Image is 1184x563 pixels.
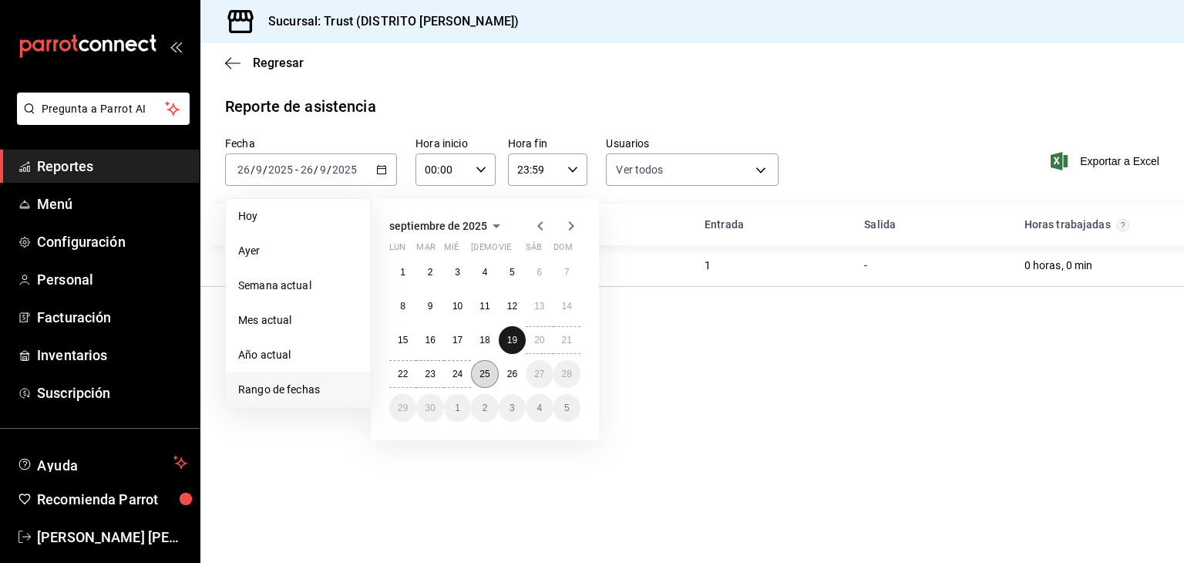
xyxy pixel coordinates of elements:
[553,242,573,258] abbr: domingo
[526,292,553,320] button: 13 de septiembre de 2025
[389,217,506,235] button: septiembre de 2025
[263,164,267,176] span: /
[37,269,187,290] span: Personal
[37,307,187,328] span: Facturación
[416,292,443,320] button: 9 de septiembre de 2025
[225,138,397,149] label: Fecha
[398,369,408,379] abbr: 22 de septiembre de 2025
[1117,219,1129,231] svg: El total de horas trabajadas por usuario es el resultado de la suma redondeada del registro de ho...
[37,231,187,252] span: Configuración
[416,242,435,258] abbr: martes
[267,164,294,176] input: ----
[479,335,489,346] abbr: 18 de septiembre de 2025
[255,164,263,176] input: --
[444,292,471,320] button: 10 de septiembre de 2025
[11,112,190,128] a: Pregunta a Parrot AI
[553,292,580,320] button: 14 de septiembre de 2025
[526,326,553,354] button: 20 de septiembre de 2025
[237,164,251,176] input: --
[553,360,580,388] button: 28 de septiembre de 2025
[17,93,190,125] button: Pregunta a Parrot AI
[200,245,1184,287] div: Row
[37,489,187,510] span: Recomienda Parrot
[251,164,255,176] span: /
[238,382,358,398] span: Rango de fechas
[314,164,318,176] span: /
[852,251,880,280] div: Cell
[1054,152,1159,170] button: Exportar a Excel
[499,242,511,258] abbr: viernes
[37,383,187,403] span: Suscripción
[483,403,488,413] abbr: 2 de octubre de 2025
[499,292,526,320] button: 12 de septiembre de 2025
[37,156,187,177] span: Reportes
[553,394,580,422] button: 5 de octubre de 2025
[471,360,498,388] button: 25 de septiembre de 2025
[536,403,542,413] abbr: 4 de octubre de 2025
[444,360,471,388] button: 24 de septiembre de 2025
[389,292,416,320] button: 8 de septiembre de 2025
[692,211,852,239] div: HeadCell
[37,453,167,472] span: Ayuda
[526,394,553,422] button: 4 de octubre de 2025
[471,258,498,286] button: 4 de septiembre de 2025
[479,301,489,312] abbr: 11 de septiembre de 2025
[389,242,405,258] abbr: lunes
[238,347,358,363] span: Año actual
[852,211,1011,239] div: HeadCell
[455,267,460,278] abbr: 3 de septiembre de 2025
[471,394,498,422] button: 2 de octubre de 2025
[398,403,408,413] abbr: 29 de septiembre de 2025
[534,335,544,346] abbr: 20 de septiembre de 2025
[225,56,304,70] button: Regresar
[526,258,553,286] button: 6 de septiembre de 2025
[389,326,416,354] button: 15 de septiembre de 2025
[1012,211,1172,239] div: HeadCell
[452,301,462,312] abbr: 10 de septiembre de 2025
[534,369,544,379] abbr: 27 de septiembre de 2025
[526,242,542,258] abbr: sábado
[1012,251,1105,280] div: Cell
[295,164,298,176] span: -
[37,527,187,548] span: [PERSON_NAME] [PERSON_NAME]
[400,267,405,278] abbr: 1 de septiembre de 2025
[319,164,327,176] input: --
[238,243,358,259] span: Ayer
[200,204,1184,245] div: Head
[238,312,358,329] span: Mes actual
[499,394,526,422] button: 3 de octubre de 2025
[416,360,443,388] button: 23 de septiembre de 2025
[510,403,515,413] abbr: 3 de octubre de 2025
[327,164,331,176] span: /
[562,335,572,346] abbr: 21 de septiembre de 2025
[692,251,723,280] div: Cell
[213,211,533,239] div: HeadCell
[564,403,570,413] abbr: 5 de octubre de 2025
[499,258,526,286] button: 5 de septiembre de 2025
[331,164,358,176] input: ----
[479,369,489,379] abbr: 25 de septiembre de 2025
[428,267,433,278] abbr: 2 de septiembre de 2025
[499,360,526,388] button: 26 de septiembre de 2025
[471,326,498,354] button: 18 de septiembre de 2025
[455,403,460,413] abbr: 1 de octubre de 2025
[471,292,498,320] button: 11 de septiembre de 2025
[553,326,580,354] button: 21 de septiembre de 2025
[444,258,471,286] button: 3 de septiembre de 2025
[389,258,416,286] button: 1 de septiembre de 2025
[425,335,435,346] abbr: 16 de septiembre de 2025
[37,194,187,214] span: Menú
[562,369,572,379] abbr: 28 de septiembre de 2025
[507,335,517,346] abbr: 19 de septiembre de 2025
[389,394,416,422] button: 29 de septiembre de 2025
[300,164,314,176] input: --
[553,258,580,286] button: 7 de septiembre de 2025
[389,220,487,232] span: septiembre de 2025
[400,301,405,312] abbr: 8 de septiembre de 2025
[499,326,526,354] button: 19 de septiembre de 2025
[213,251,338,280] div: Cell
[225,95,376,118] div: Reporte de asistencia
[510,267,515,278] abbr: 5 de septiembre de 2025
[238,278,358,294] span: Semana actual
